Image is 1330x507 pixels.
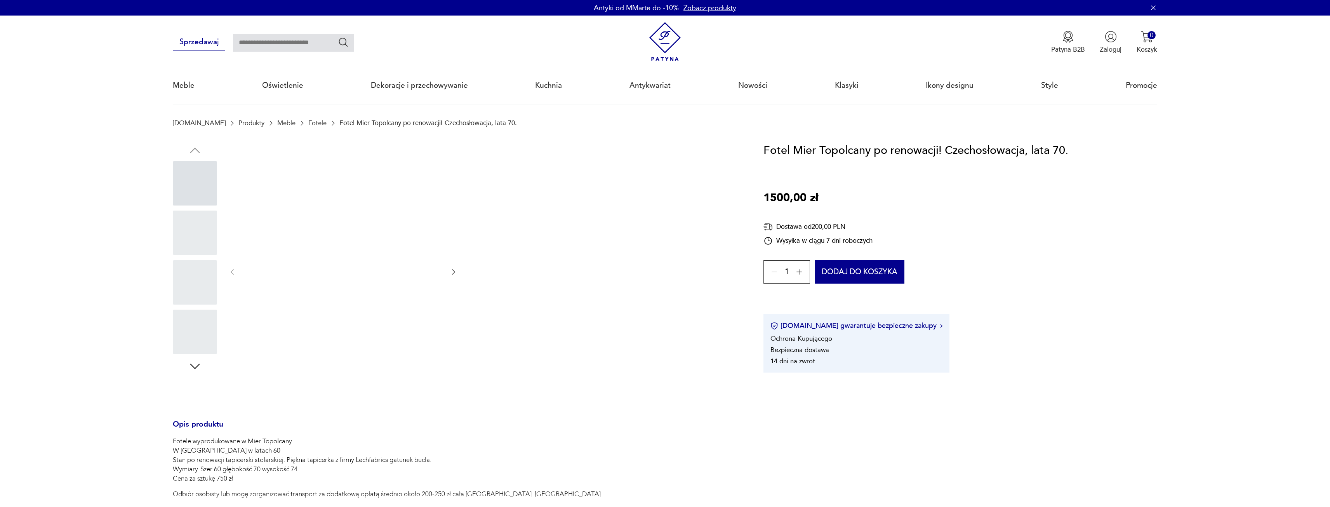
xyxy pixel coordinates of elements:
[770,345,829,354] li: Bezpieczna dostawa
[763,142,1068,160] h1: Fotel Mier Topolcany po renowacji! Czechosłowacja, lata 70.
[629,68,671,103] a: Antykwariat
[173,40,225,46] a: Sprzedawaj
[308,119,327,127] a: Fotele
[940,324,942,328] img: Ikona strzałki w prawo
[262,68,303,103] a: Oświetlenie
[371,68,468,103] a: Dekoracje i przechowywanie
[173,422,741,437] h3: Opis produktu
[763,222,873,232] div: Dostawa od 200,00 PLN
[763,189,818,207] p: 1500,00 zł
[1062,31,1074,43] img: Ikona medalu
[238,119,264,127] a: Produkty
[1051,31,1085,54] button: Patyna B2B
[1041,68,1058,103] a: Style
[173,34,225,51] button: Sprzedawaj
[738,68,767,103] a: Nowości
[926,68,974,103] a: Ikony designu
[770,334,832,343] li: Ochrona Kupującego
[683,3,736,13] a: Zobacz produkty
[535,68,562,103] a: Kuchnia
[645,22,685,61] img: Patyna - sklep z meblami i dekoracjami vintage
[277,119,296,127] a: Meble
[173,119,226,127] a: [DOMAIN_NAME]
[1137,45,1157,54] p: Koszyk
[173,490,601,499] p: Odbiór osobisty lub mogę zorganizować transport za dodatkową opłatą średnio około 200-250 zł cała...
[1137,31,1157,54] button: 0Koszyk
[339,119,517,127] p: Fotel Mier Topolcany po renowacji! Czechosłowacja, lata 70.
[1126,68,1157,103] a: Promocje
[1100,31,1121,54] button: Zaloguj
[1141,31,1153,43] img: Ikona koszyka
[770,321,942,331] button: [DOMAIN_NAME] gwarantuje bezpieczne zakupy
[835,68,859,103] a: Klasyki
[763,236,873,246] div: Wysyłka w ciągu 7 dni roboczych
[245,142,440,401] img: Zdjęcie produktu Fotel Mier Topolcany po renowacji! Czechosłowacja, lata 70.
[338,37,349,48] button: Szukaj
[173,68,195,103] a: Meble
[1105,31,1117,43] img: Ikonka użytkownika
[594,3,679,13] p: Antyki od MMarte do -10%
[1147,31,1156,39] div: 0
[770,357,815,366] li: 14 dni na zwrot
[785,269,789,275] span: 1
[815,260,904,284] button: Dodaj do koszyka
[173,437,601,483] p: Fotele wyprodukowane w Mier Topolcany W [GEOGRAPHIC_DATA] w latach 60 Stan po renowacji tapicersk...
[1100,45,1121,54] p: Zaloguj
[763,222,773,232] img: Ikona dostawy
[1051,31,1085,54] a: Ikona medaluPatyna B2B
[1051,45,1085,54] p: Patyna B2B
[770,322,778,330] img: Ikona certyfikatu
